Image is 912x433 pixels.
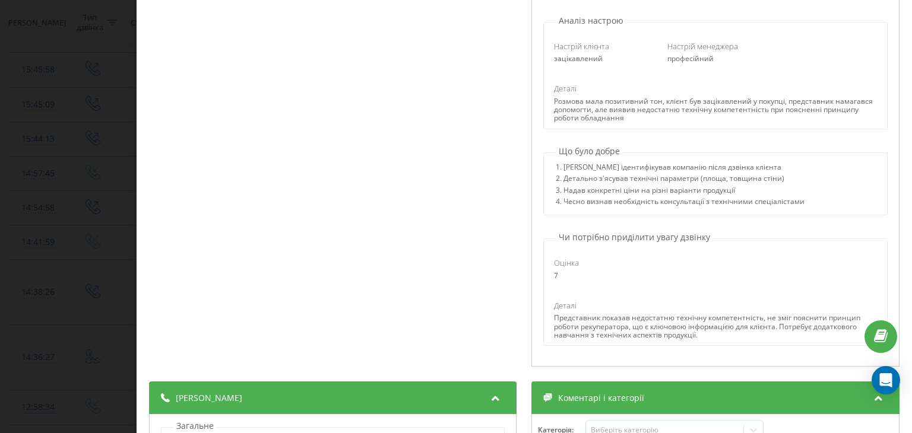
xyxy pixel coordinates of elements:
span: Оцінка [555,257,579,268]
span: Деталі [555,83,577,94]
div: 3. Надав конкретні ціни на різні варіанти продукції [556,186,805,198]
span: Настрій менеджера [667,41,738,52]
div: зацікавлений [555,55,651,63]
p: Загальне [173,420,217,432]
p: Що було добре [556,145,623,157]
div: Open Intercom Messenger [872,366,900,394]
div: професійний [667,55,764,63]
div: 7 [555,272,651,280]
span: Деталі [555,300,577,311]
div: Представник показав недостатню технічну компетентність, не зміг пояснити принцип роботи рекуперат... [555,314,877,339]
p: Чи потрібно приділити увагу дзвінку [556,231,714,243]
div: Розмова мала позитивний тон, клієнт був зацікавлений у покупці, представник намагався допомогти, ... [555,97,877,123]
span: Коментарі і категорії [559,392,645,404]
div: 1. [PERSON_NAME] ідентифікував компанію після дзвінка клієнта [556,163,805,174]
span: [PERSON_NAME] [176,392,242,404]
p: Аналіз настрою [556,15,627,27]
div: 4. Чесно визнав необхідність консультації з технічними спеціалістами [556,198,805,209]
div: 2. Детально з'ясував технічні параметри (площа, товщина стіни) [556,174,805,186]
span: Настрій клієнта [555,41,610,52]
